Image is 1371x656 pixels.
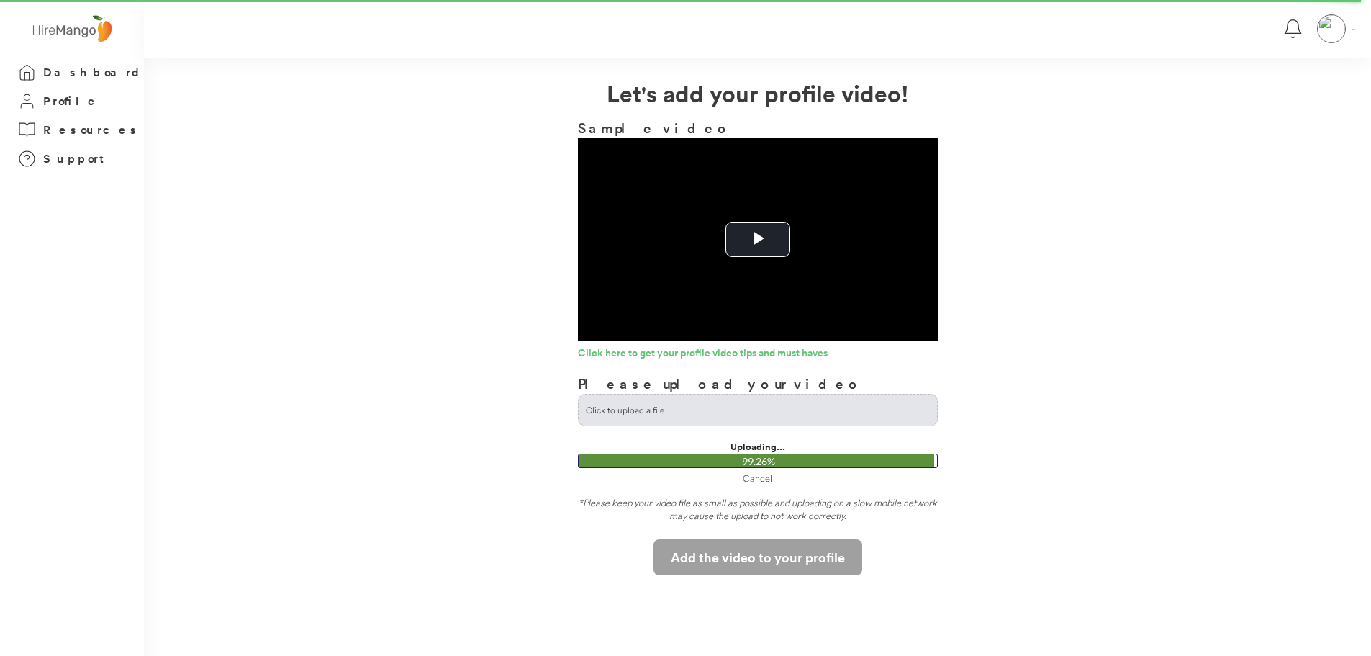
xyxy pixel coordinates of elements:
div: 99.26% [582,454,936,469]
h3: Support [43,150,111,168]
h3: Dashboard [43,63,144,81]
h2: Let's add your profile video! [144,76,1371,110]
h3: Resources [43,121,140,139]
div: *Please keep your video file as small as possible and uploading on a slow mobile network may caus... [578,496,938,529]
img: logo%20-%20hiremango%20gray.png [28,12,116,46]
img: 1549210682869 [1318,15,1345,42]
button: Add the video to your profile [653,539,862,575]
div: Video Player [578,138,938,341]
div: Uploading... [578,441,938,454]
h3: Please upload your video [578,373,862,394]
h3: Sample video [578,117,938,138]
div: Cancel [578,472,938,485]
a: Click here to get your profile video tips and must haves [578,348,938,362]
h3: Profile [43,92,99,110]
img: Vector [1352,29,1355,30]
